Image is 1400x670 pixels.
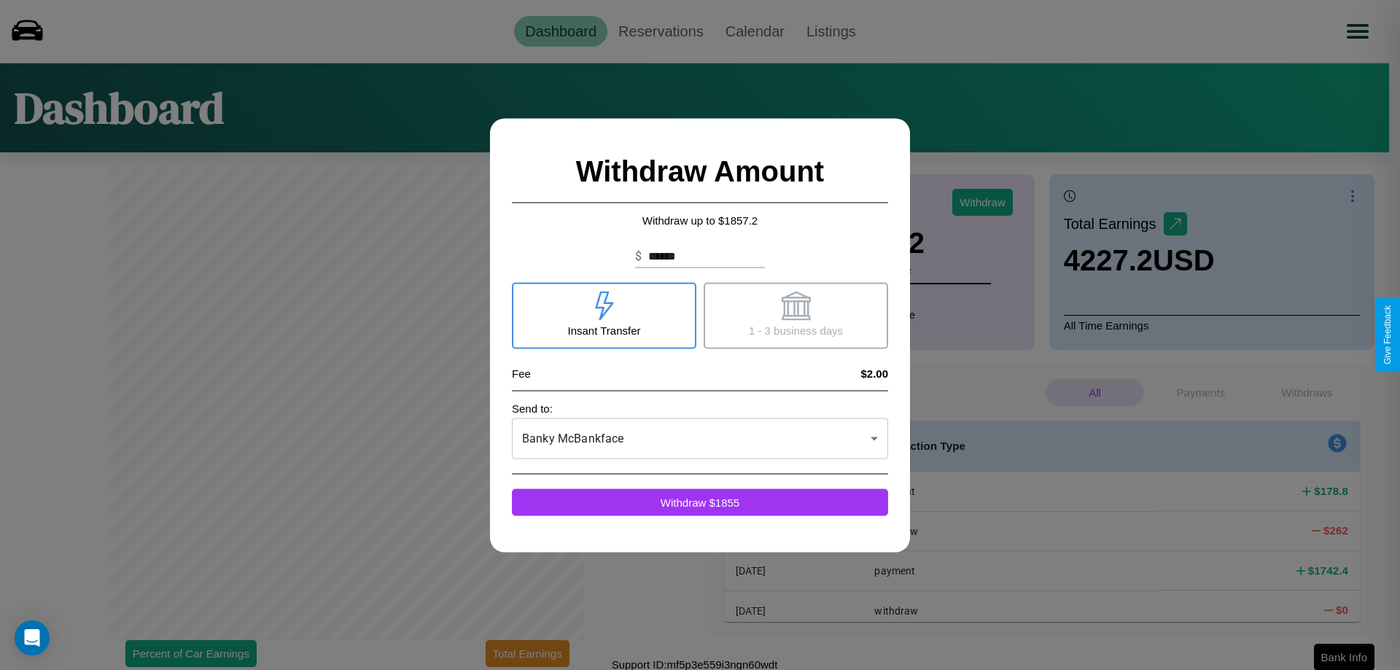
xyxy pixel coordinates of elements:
[512,418,888,459] div: Banky McBankface
[512,363,531,383] p: Fee
[512,488,888,515] button: Withdraw $1855
[512,140,888,203] h2: Withdraw Amount
[512,210,888,230] p: Withdraw up to $ 1857.2
[635,247,642,265] p: $
[15,620,50,655] div: Open Intercom Messenger
[512,398,888,418] p: Send to:
[1382,305,1393,365] div: Give Feedback
[749,320,843,340] p: 1 - 3 business days
[567,320,640,340] p: Insant Transfer
[860,367,888,379] h4: $2.00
